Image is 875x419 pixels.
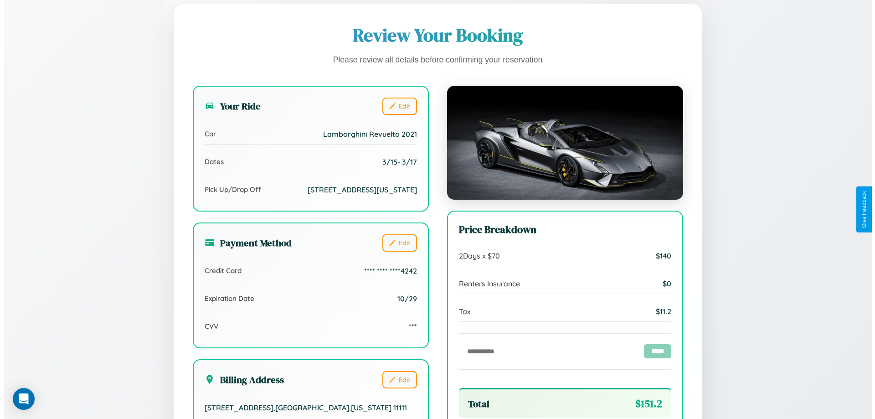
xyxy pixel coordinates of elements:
[319,129,413,139] span: Lamborghini Revuelto 2021
[652,251,668,260] span: $ 140
[201,373,280,386] h3: Billing Address
[201,185,257,194] span: Pick Up/Drop Off
[201,99,257,113] h3: Your Ride
[853,186,869,233] button: Give Feedback
[632,397,659,411] span: $ 151.2
[9,388,31,410] div: Open Intercom Messenger
[455,222,668,237] h3: Price Breakdown
[189,53,679,67] p: Please review all details before confirming your reservation
[201,403,403,412] span: [STREET_ADDRESS] , [GEOGRAPHIC_DATA] , [US_STATE] 11111
[201,129,212,138] span: Car
[455,307,467,316] span: Tax
[201,266,238,275] span: Credit Card
[443,86,679,200] img: Lamborghini Revuelto
[659,279,668,288] span: $ 0
[379,157,413,166] span: 3 / 15 - 3 / 17
[379,371,413,388] button: Edit
[652,307,668,316] span: $ 11.2
[455,279,516,288] span: Renters Insurance
[379,98,413,115] button: Edit
[201,294,251,303] span: Expiration Date
[201,322,215,331] span: CVV
[379,234,413,252] button: Edit
[455,251,496,260] span: 2 Days x $ 70
[189,23,679,47] h1: Review Your Booking
[201,236,288,249] h3: Payment Method
[464,397,486,410] span: Total
[857,191,864,228] div: Give Feedback
[201,157,220,166] span: Dates
[304,185,413,194] span: [STREET_ADDRESS][US_STATE]
[394,294,413,303] span: 10/29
